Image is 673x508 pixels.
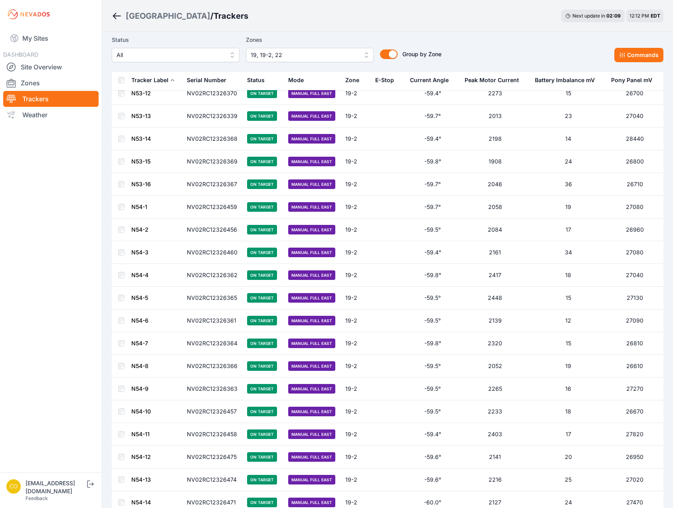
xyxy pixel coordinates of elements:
[340,196,370,219] td: 19-2
[611,71,659,90] button: Pony Panel mV
[288,89,335,98] span: Manual Full East
[345,76,359,84] div: Zone
[606,219,663,241] td: 26960
[182,423,242,446] td: NV02RC12326458
[247,452,277,462] span: On Target
[460,196,530,219] td: 2058
[247,384,277,394] span: On Target
[530,423,606,446] td: 17
[187,76,226,84] div: Serial Number
[530,400,606,423] td: 18
[340,82,370,105] td: 19-2
[3,91,99,107] a: Trackers
[288,498,335,507] span: Manual Full East
[288,293,335,303] span: Manual Full East
[26,495,48,501] a: Feedback
[288,429,335,439] span: Manual Full East
[288,452,335,462] span: Manual Full East
[530,196,606,219] td: 19
[182,287,242,309] td: NV02RC12326365
[288,111,335,121] span: Manual Full East
[288,475,335,484] span: Manual Full East
[131,76,168,84] div: Tracker Label
[288,339,335,348] span: Manual Full East
[530,287,606,309] td: 15
[460,332,530,355] td: 2320
[131,112,151,119] a: N53-13
[405,196,460,219] td: -59.7°
[606,355,663,378] td: 26610
[405,400,460,423] td: -59.5°
[465,76,519,84] div: Peak Motor Current
[405,309,460,332] td: -59.5°
[131,362,148,369] a: N54-8
[340,128,370,150] td: 19-2
[182,469,242,491] td: NV02RC12326474
[3,59,99,75] a: Site Overview
[614,48,663,62] button: Commands
[405,378,460,400] td: -59.5°
[535,71,601,90] button: Battery Imbalance mV
[572,13,605,19] span: Next update in
[131,272,148,278] a: N54-4
[530,173,606,196] td: 36
[288,179,335,189] span: Manual Full East
[288,76,304,84] div: Mode
[247,475,277,484] span: On Target
[530,241,606,264] td: 34
[3,107,99,123] a: Weather
[460,219,530,241] td: 2084
[530,128,606,150] td: 14
[460,128,530,150] td: 2198
[606,400,663,423] td: 26670
[530,446,606,469] td: 20
[460,264,530,287] td: 2417
[606,264,663,287] td: 27040
[410,71,455,90] button: Current Angle
[530,332,606,355] td: 15
[182,355,242,378] td: NV02RC12326366
[131,203,147,210] a: N54-1
[247,498,277,507] span: On Target
[247,339,277,348] span: On Target
[606,332,663,355] td: 26810
[288,361,335,371] span: Manual Full East
[606,309,663,332] td: 27090
[247,71,271,90] button: Status
[182,173,242,196] td: NV02RC12326367
[460,309,530,332] td: 2139
[405,287,460,309] td: -59.5°
[460,400,530,423] td: 2233
[530,150,606,173] td: 24
[345,71,366,90] button: Zone
[530,105,606,128] td: 23
[606,105,663,128] td: 27040
[530,264,606,287] td: 18
[247,225,277,234] span: On Target
[375,71,400,90] button: E-Stop
[288,407,335,416] span: Manual Full East
[340,287,370,309] td: 19-2
[6,8,51,21] img: Nevados
[606,241,663,264] td: 27080
[247,270,277,280] span: On Target
[460,355,530,378] td: 2052
[405,150,460,173] td: -59.8°
[247,202,277,212] span: On Target
[340,469,370,491] td: 19-2
[247,361,277,371] span: On Target
[606,446,663,469] td: 26950
[112,35,240,45] label: Status
[460,105,530,128] td: 2013
[247,248,277,257] span: On Target
[182,446,242,469] td: NV02RC12326475
[405,355,460,378] td: -59.5°
[288,134,335,144] span: Manual Full East
[606,423,663,446] td: 27820
[246,35,374,45] label: Zones
[460,423,530,446] td: 2403
[247,111,277,121] span: On Target
[247,157,277,166] span: On Target
[405,241,460,264] td: -59.4°
[117,50,224,60] span: All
